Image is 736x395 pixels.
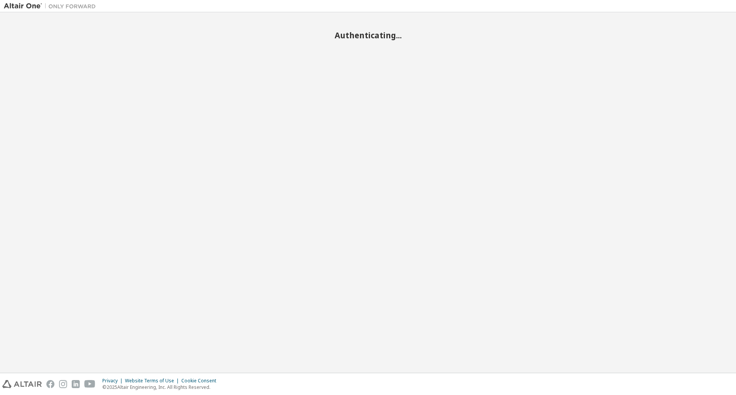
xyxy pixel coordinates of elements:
div: Website Terms of Use [125,378,181,384]
img: linkedin.svg [72,380,80,388]
div: Cookie Consent [181,378,221,384]
p: © 2025 Altair Engineering, Inc. All Rights Reserved. [102,384,221,390]
img: instagram.svg [59,380,67,388]
h2: Authenticating... [4,30,732,40]
img: Altair One [4,2,100,10]
img: altair_logo.svg [2,380,42,388]
img: youtube.svg [84,380,95,388]
div: Privacy [102,378,125,384]
img: facebook.svg [46,380,54,388]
